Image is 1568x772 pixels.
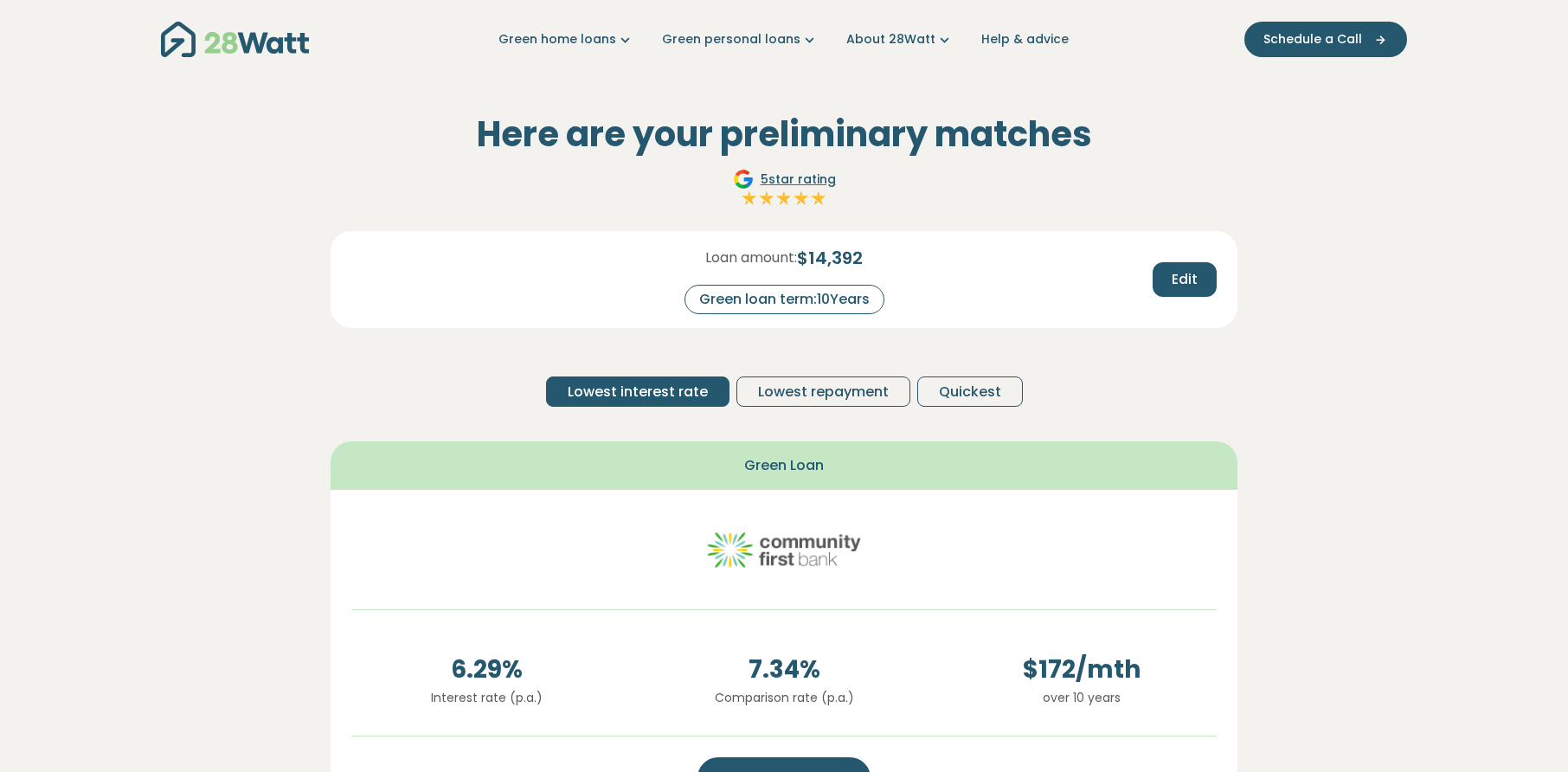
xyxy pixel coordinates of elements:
[546,376,729,407] button: Lowest interest rate
[351,688,621,707] p: Interest rate (p.a.)
[662,30,819,48] a: Green personal loans
[741,190,758,207] img: Full star
[758,190,775,207] img: Full star
[1172,269,1198,290] span: Edit
[846,30,954,48] a: About 28Watt
[744,455,824,476] span: Green Loan
[161,22,309,57] img: 28Watt
[730,169,839,210] a: Google5star ratingFull starFull starFull starFull starFull star
[498,30,634,48] a: Green home loans
[810,190,827,207] img: Full star
[649,652,919,688] span: 7.34 %
[568,382,708,402] span: Lowest interest rate
[351,652,621,688] span: 6.29 %
[758,382,889,402] span: Lowest repayment
[947,652,1217,688] span: $ 172 /mth
[1244,22,1407,57] button: Schedule a Call
[331,113,1237,155] h2: Here are your preliminary matches
[793,190,810,207] img: Full star
[939,382,1001,402] span: Quickest
[705,248,797,268] span: Loan amount:
[736,376,910,407] button: Lowest repayment
[161,17,1407,61] nav: Main navigation
[684,285,884,314] div: Green loan term: 10 Years
[761,170,836,189] span: 5 star rating
[947,688,1217,707] p: over 10 years
[649,688,919,707] p: Comparison rate (p.a.)
[706,511,862,589] img: community-first logo
[797,245,863,271] span: $ 14,392
[775,190,793,207] img: Full star
[981,30,1069,48] a: Help & advice
[1153,262,1217,297] button: Edit
[917,376,1023,407] button: Quickest
[733,169,754,190] img: Google
[1263,30,1362,48] span: Schedule a Call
